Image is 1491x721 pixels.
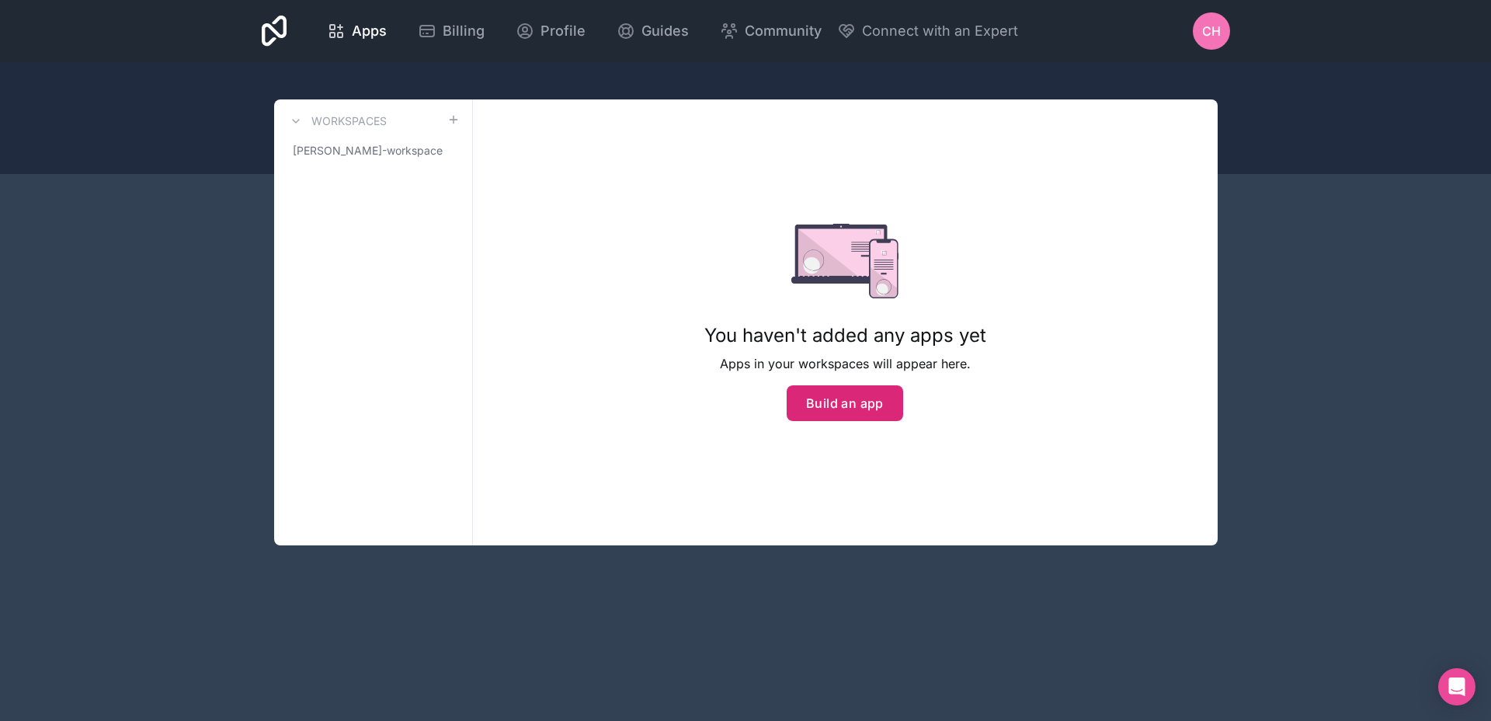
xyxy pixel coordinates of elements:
[287,112,387,131] a: Workspaces
[604,14,701,48] a: Guides
[315,14,399,48] a: Apps
[837,20,1018,42] button: Connect with an Expert
[707,14,834,48] a: Community
[641,20,689,42] span: Guides
[293,143,443,158] span: [PERSON_NAME]-workspace
[503,14,598,48] a: Profile
[704,323,986,348] h1: You haven't added any apps yet
[443,20,485,42] span: Billing
[745,20,822,42] span: Community
[787,385,903,421] button: Build an app
[791,224,899,298] img: empty state
[287,137,460,165] a: [PERSON_NAME]-workspace
[405,14,497,48] a: Billing
[352,20,387,42] span: Apps
[540,20,586,42] span: Profile
[311,113,387,129] h3: Workspaces
[1202,22,1221,40] span: CH
[1438,668,1475,705] div: Open Intercom Messenger
[704,354,986,373] p: Apps in your workspaces will appear here.
[862,20,1018,42] span: Connect with an Expert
